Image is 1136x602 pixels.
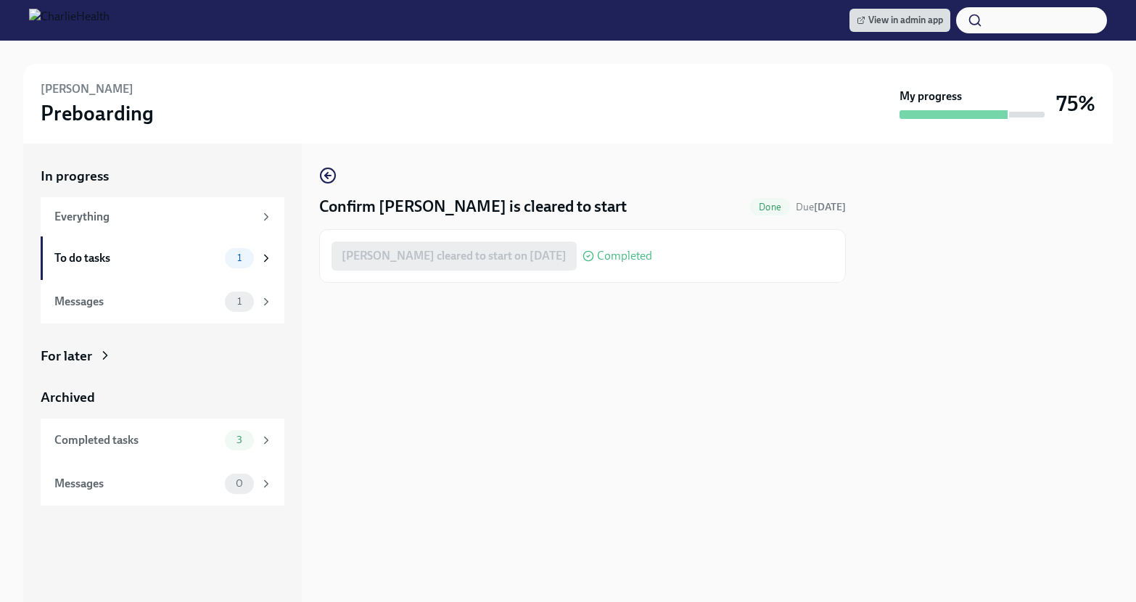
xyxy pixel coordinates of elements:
[796,200,846,214] span: August 28th, 2025 09:00
[41,236,284,280] a: To do tasks1
[41,167,284,186] a: In progress
[814,201,846,213] strong: [DATE]
[857,13,943,28] span: View in admin app
[41,280,284,323] a: Messages1
[54,432,219,448] div: Completed tasks
[29,9,110,32] img: CharlieHealth
[54,209,254,225] div: Everything
[41,197,284,236] a: Everything
[228,434,251,445] span: 3
[1056,91,1095,117] h3: 75%
[597,250,652,262] span: Completed
[229,252,250,263] span: 1
[54,294,219,310] div: Messages
[900,88,962,104] strong: My progress
[41,100,154,126] h3: Preboarding
[227,478,252,489] span: 0
[54,476,219,492] div: Messages
[41,347,92,366] div: For later
[54,250,219,266] div: To do tasks
[796,201,846,213] span: Due
[750,202,790,213] span: Done
[229,296,250,307] span: 1
[41,81,133,97] h6: [PERSON_NAME]
[319,196,627,218] h4: Confirm [PERSON_NAME] is cleared to start
[41,388,284,407] a: Archived
[41,347,284,366] a: For later
[849,9,950,32] a: View in admin app
[41,418,284,462] a: Completed tasks3
[41,462,284,506] a: Messages0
